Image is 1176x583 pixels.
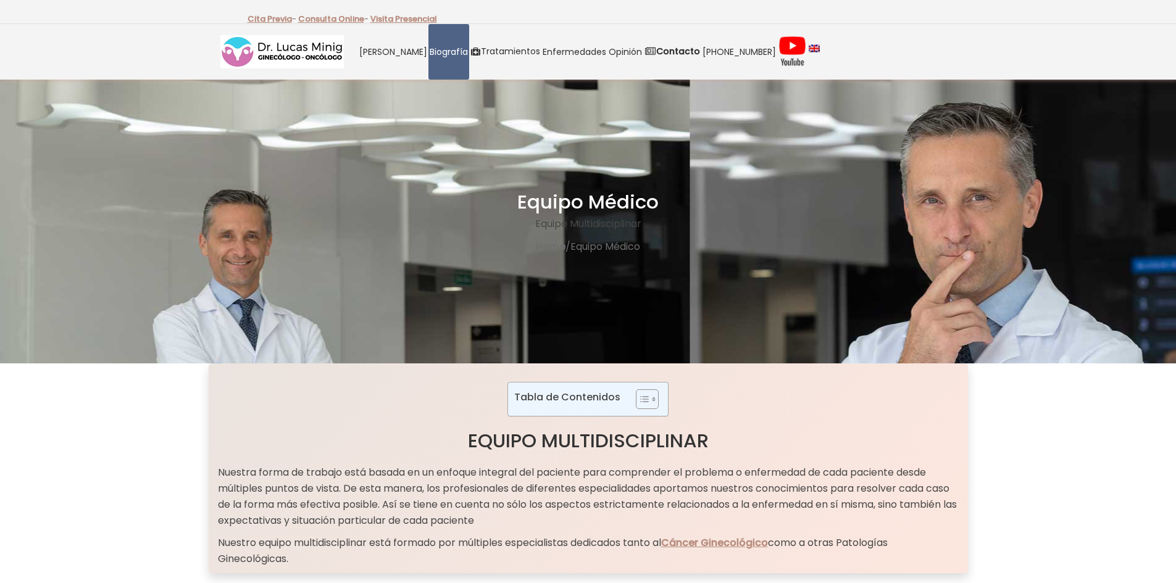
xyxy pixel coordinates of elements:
a: [PERSON_NAME] [358,24,428,80]
p: - [248,11,296,27]
a: Opinión [607,24,643,80]
p: Nuestro equipo multidisciplinar está formado por múltiples especialistas dedicados tanto al como ... [218,535,959,567]
span: Equipo Multidisciplinar [535,216,641,232]
span: Enfermedades [543,45,606,59]
span: Biografía [430,45,468,59]
span: [PHONE_NUMBER] [703,45,776,59]
a: Videos Youtube Ginecología [777,24,807,80]
a: Toggle Table of Content [627,389,656,410]
img: Videos Youtube Ginecología [778,36,806,67]
a: language english [807,24,821,80]
span: Equipo Médico [570,239,640,255]
p: Nuestra forma de trabajo está basada en un enfoque integral del paciente para comprender el probl... [218,465,959,529]
a: Contacto [643,24,701,80]
a: Tratamientos [469,24,541,80]
a: [PHONE_NUMBER] [701,24,777,80]
span: Tratamientos [481,44,540,59]
h1: EQUIPO MULTIDISCIPLINAR [218,429,959,452]
a: Home [536,239,565,255]
a: Cita Previa [248,13,292,25]
strong: Contacto [656,45,700,57]
a: Cáncer Ginecológico [661,535,768,550]
a: Biografía [428,24,469,80]
span: Equipo Médico [517,190,659,213]
span: [PERSON_NAME] [359,45,427,59]
p: - [298,11,369,27]
a: Visita Presencial [370,13,437,25]
span: / [565,239,570,255]
a: Enfermedades [541,24,607,80]
p: Tabla de Contenidos [514,390,620,404]
span: Opinión [609,45,642,59]
img: language english [809,45,820,52]
a: Consulta Online [298,13,364,25]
